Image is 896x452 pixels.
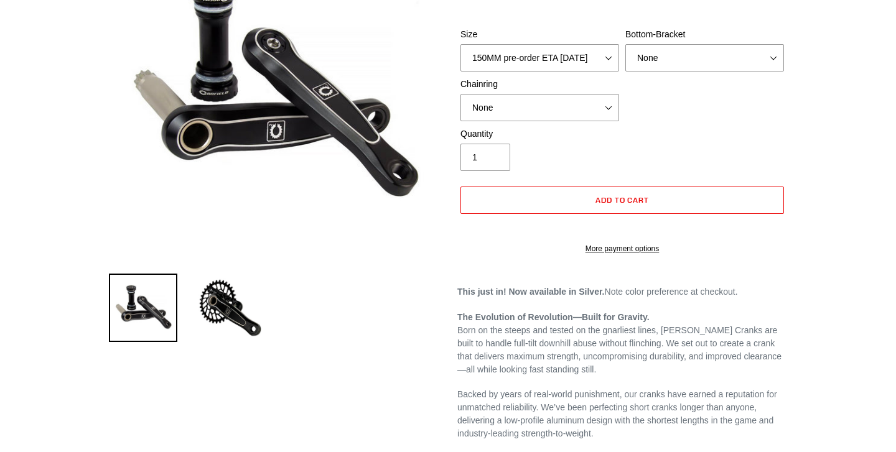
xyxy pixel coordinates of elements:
img: Load image into Gallery viewer, Canfield Bikes DH Cranks [109,274,177,342]
strong: This just in! Now available in Silver. [457,287,605,297]
strong: The Evolution of Revolution—Built for Gravity. [457,312,650,322]
img: Load image into Gallery viewer, Canfield Bikes DH Cranks [196,274,264,342]
button: Add to cart [460,187,784,214]
label: Size [460,28,619,41]
label: Quantity [460,127,619,141]
p: Backed by years of real-world punishment, our cranks have earned a reputation for unmatched relia... [457,388,787,440]
label: Bottom-Bracket [625,28,784,41]
span: Add to cart [595,195,650,205]
p: Born on the steeps and tested on the gnarliest lines, [PERSON_NAME] Cranks are built to handle fu... [457,311,787,376]
label: Chainring [460,78,619,91]
p: Note color preference at checkout. [457,285,787,298]
a: More payment options [460,243,784,254]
